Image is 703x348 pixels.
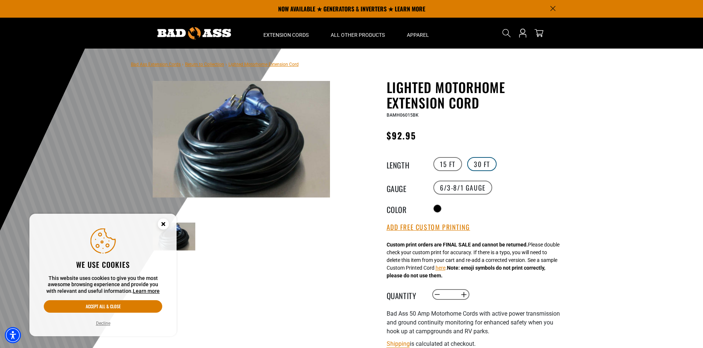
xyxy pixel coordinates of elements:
[433,181,492,195] label: 6/3-8/1 Gauge
[387,241,560,280] div: Please double check your custom print for accuracy. If there is a typo, you will need to delete t...
[387,310,560,335] span: Bad Ass 50 Amp Motorhome Cords with active power transmission and ground continuity monitoring fo...
[133,288,160,294] a: This website uses cookies to give you the most awesome browsing experience and provide you with r...
[182,62,184,67] span: ›
[320,18,396,49] summary: All Other Products
[387,183,423,192] legend: Gauge
[407,32,429,38] span: Apparel
[517,18,529,49] a: Open this option
[387,129,416,142] span: $92.95
[501,27,512,39] summary: Search
[436,264,445,272] button: here
[5,327,21,343] div: Accessibility Menu
[387,159,423,169] legend: Length
[387,204,423,213] legend: Color
[387,79,567,110] h1: Lighted Motorhome Extension Cord
[157,27,231,39] img: Bad Ass Extension Cords
[228,62,299,67] span: Lighted Motorhome Extension Cord
[44,275,162,295] p: This website uses cookies to give you the most awesome browsing experience and provide you with r...
[387,223,470,231] button: Add Free Custom Printing
[153,81,330,198] img: black
[387,265,545,278] strong: Note: emoji symbols do not print correctly, please do not use them.
[467,157,497,171] label: 30 FT
[331,32,385,38] span: All Other Products
[29,214,177,337] aside: Cookie Consent
[533,29,545,38] a: cart
[94,320,113,327] button: Decline
[150,214,177,237] button: Close this option
[44,260,162,269] h2: We use cookies
[44,300,162,313] button: Accept all & close
[387,340,410,347] a: Shipping
[387,113,419,118] span: BAMH06015BK
[263,32,309,38] span: Extension Cords
[387,290,423,299] label: Quantity
[131,62,181,67] a: Bad Ass Extension Cords
[387,242,528,248] strong: Custom print orders are FINAL SALE and cannot be returned.
[252,18,320,49] summary: Extension Cords
[396,18,440,49] summary: Apparel
[226,62,227,67] span: ›
[131,60,299,68] nav: breadcrumbs
[433,157,462,171] label: 15 FT
[185,62,224,67] a: Return to Collection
